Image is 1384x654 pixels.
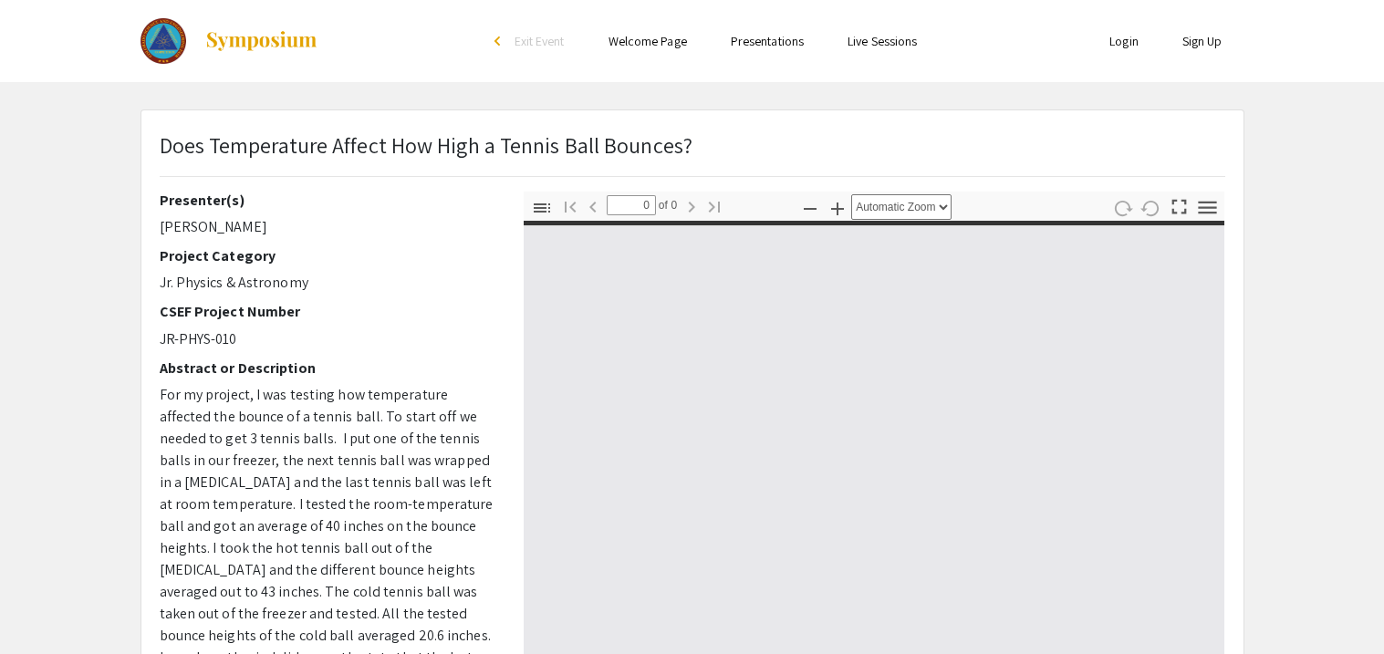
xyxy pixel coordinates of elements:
span: of 0 [656,195,678,215]
p: [PERSON_NAME] [160,216,496,238]
input: Page [607,195,656,215]
a: Login [1109,33,1139,49]
p: Jr. Physics & Astronomy [160,272,496,294]
span: Exit Event [515,33,565,49]
button: Rotate Clockwise [1107,194,1138,221]
button: Zoom Out [795,194,826,221]
div: arrow_back_ios [494,36,505,47]
a: Presentations [731,33,804,49]
button: Switch to Presentation Mode [1163,192,1194,218]
button: Tools [1191,194,1223,221]
select: Zoom [851,194,952,220]
button: Go to First Page [555,192,586,219]
h2: Project Category [160,247,496,265]
a: Sign Up [1182,33,1223,49]
a: Live Sessions [848,33,917,49]
h2: Presenter(s) [160,192,496,209]
p: Does Temperature Affect How High a Tennis Ball Bounces? [160,129,693,161]
a: Welcome Page [609,33,687,49]
h2: Abstract or Description [160,359,496,377]
img: The 2023 Colorado Science & Engineering Fair [140,18,187,64]
h2: CSEF Project Number [160,303,496,320]
img: Symposium by ForagerOne [204,30,318,52]
p: JR-PHYS-010 [160,328,496,350]
button: Go to Last Page [699,192,730,219]
button: Previous Page [578,192,609,219]
iframe: Chat [1306,572,1370,640]
button: Next Page [676,192,707,219]
button: Toggle Sidebar [526,194,557,221]
a: The 2023 Colorado Science & Engineering Fair [140,18,319,64]
button: Zoom In [822,194,853,221]
button: Rotate Anti-Clockwise [1135,194,1166,221]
